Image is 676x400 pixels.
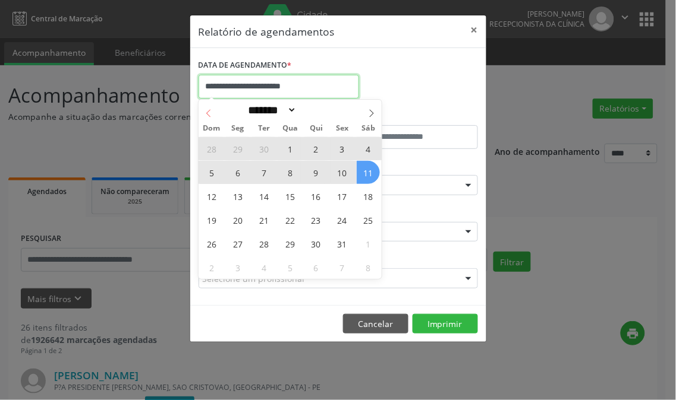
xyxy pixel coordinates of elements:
span: Outubro 13, 2025 [226,185,249,208]
span: Outubro 19, 2025 [200,208,223,231]
span: Outubro 2, 2025 [304,137,328,160]
label: DATA DE AGENDAMENTO [199,56,292,75]
span: Outubro 5, 2025 [200,161,223,184]
span: Setembro 29, 2025 [226,137,249,160]
button: Cancelar [343,314,408,334]
span: Outubro 14, 2025 [252,185,275,208]
span: Outubro 7, 2025 [252,161,275,184]
span: Outubro 1, 2025 [278,137,301,160]
span: Outubro 11, 2025 [357,161,380,184]
span: Outubro 26, 2025 [200,232,223,255]
span: Sáb [356,125,382,132]
span: Outubro 8, 2025 [278,161,301,184]
button: Close [463,15,486,45]
span: Sex [329,125,356,132]
h5: Relatório de agendamentos [199,24,335,39]
span: Novembro 3, 2025 [226,256,249,279]
span: Outubro 17, 2025 [331,185,354,208]
span: Ter [251,125,277,132]
span: Seg [225,125,251,132]
span: Setembro 28, 2025 [200,137,223,160]
span: Novembro 1, 2025 [357,232,380,255]
span: Outubro 10, 2025 [331,161,354,184]
button: Imprimir [413,314,478,334]
span: Outubro 3, 2025 [331,137,354,160]
span: Outubro 31, 2025 [331,232,354,255]
span: Outubro 15, 2025 [278,185,301,208]
span: Qua [277,125,303,132]
span: Outubro 18, 2025 [357,185,380,208]
span: Outubro 24, 2025 [331,208,354,231]
span: Outubro 6, 2025 [226,161,249,184]
span: Outubro 30, 2025 [304,232,328,255]
span: Novembro 2, 2025 [200,256,223,279]
span: Outubro 22, 2025 [278,208,301,231]
select: Month [244,104,297,116]
span: Setembro 30, 2025 [252,137,275,160]
span: Qui [303,125,329,132]
span: Outubro 21, 2025 [252,208,275,231]
span: Outubro 4, 2025 [357,137,380,160]
span: Outubro 29, 2025 [278,232,301,255]
span: Outubro 20, 2025 [226,208,249,231]
span: Novembro 6, 2025 [304,256,328,279]
span: Outubro 28, 2025 [252,232,275,255]
span: Outubro 9, 2025 [304,161,328,184]
span: Outubro 16, 2025 [304,185,328,208]
span: Outubro 27, 2025 [226,232,249,255]
span: Outubro 25, 2025 [357,208,380,231]
span: Novembro 5, 2025 [278,256,301,279]
span: Outubro 12, 2025 [200,185,223,208]
input: Year [297,104,336,116]
span: Novembro 7, 2025 [331,256,354,279]
span: Novembro 8, 2025 [357,256,380,279]
label: ATÉ [341,107,478,125]
span: Dom [199,125,225,132]
span: Novembro 4, 2025 [252,256,275,279]
span: Outubro 23, 2025 [304,208,328,231]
